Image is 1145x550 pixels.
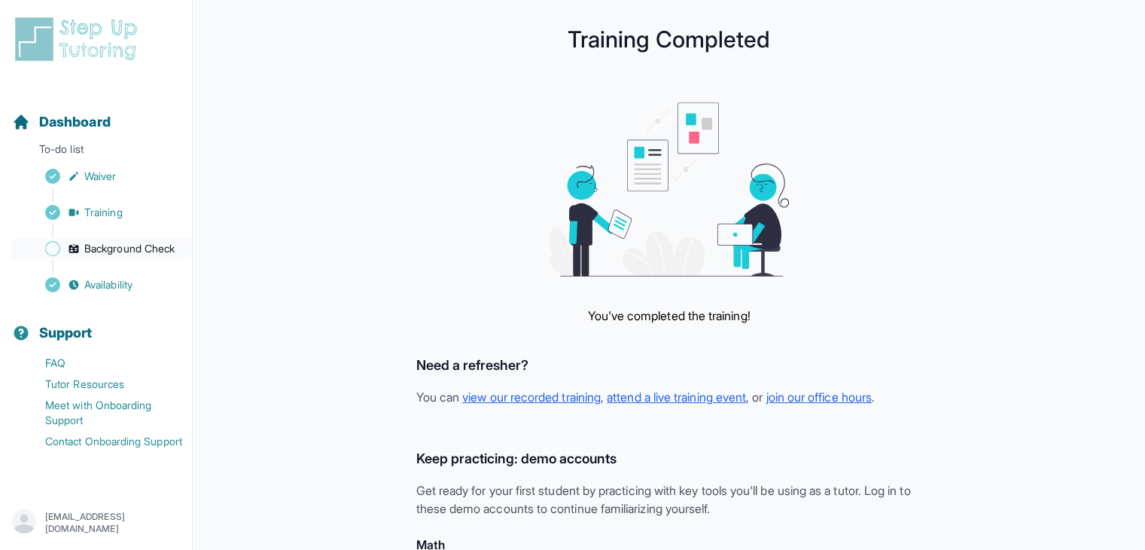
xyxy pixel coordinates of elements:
button: [EMAIL_ADDRESS][DOMAIN_NAME] [12,509,180,536]
a: Training [12,202,192,223]
a: Meet with Onboarding Support [12,395,192,431]
p: You've completed the training! [587,307,750,325]
p: Get ready for your first student by practicing with key tools you'll be using as a tutor. Log in ... [416,481,922,518]
p: You can , , or . [416,388,922,406]
span: Availability [84,277,132,292]
a: Contact Onboarding Support [12,431,192,452]
h3: Need a refresher? [416,355,922,376]
p: [EMAIL_ADDRESS][DOMAIN_NAME] [45,511,180,535]
button: Dashboard [6,87,186,139]
a: join our office hours [766,390,871,405]
a: view our recorded training [462,390,601,405]
h3: Keep practicing: demo accounts [416,448,922,469]
button: Support [6,298,186,350]
span: Support [39,322,93,344]
a: FAQ [12,353,192,374]
img: meeting graphic [549,102,790,277]
span: Dashboard [39,112,111,133]
a: Dashboard [12,112,111,133]
span: Training [84,205,123,220]
p: To-do list [6,142,186,163]
span: Waiver [84,169,116,184]
img: logo [12,15,146,63]
a: Waiver [12,166,192,187]
a: Background Check [12,238,192,259]
a: Availability [12,274,192,295]
a: attend a live training event [607,390,746,405]
span: Background Check [84,241,175,256]
a: Tutor Resources [12,374,192,395]
h1: Training Completed [223,30,1115,48]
